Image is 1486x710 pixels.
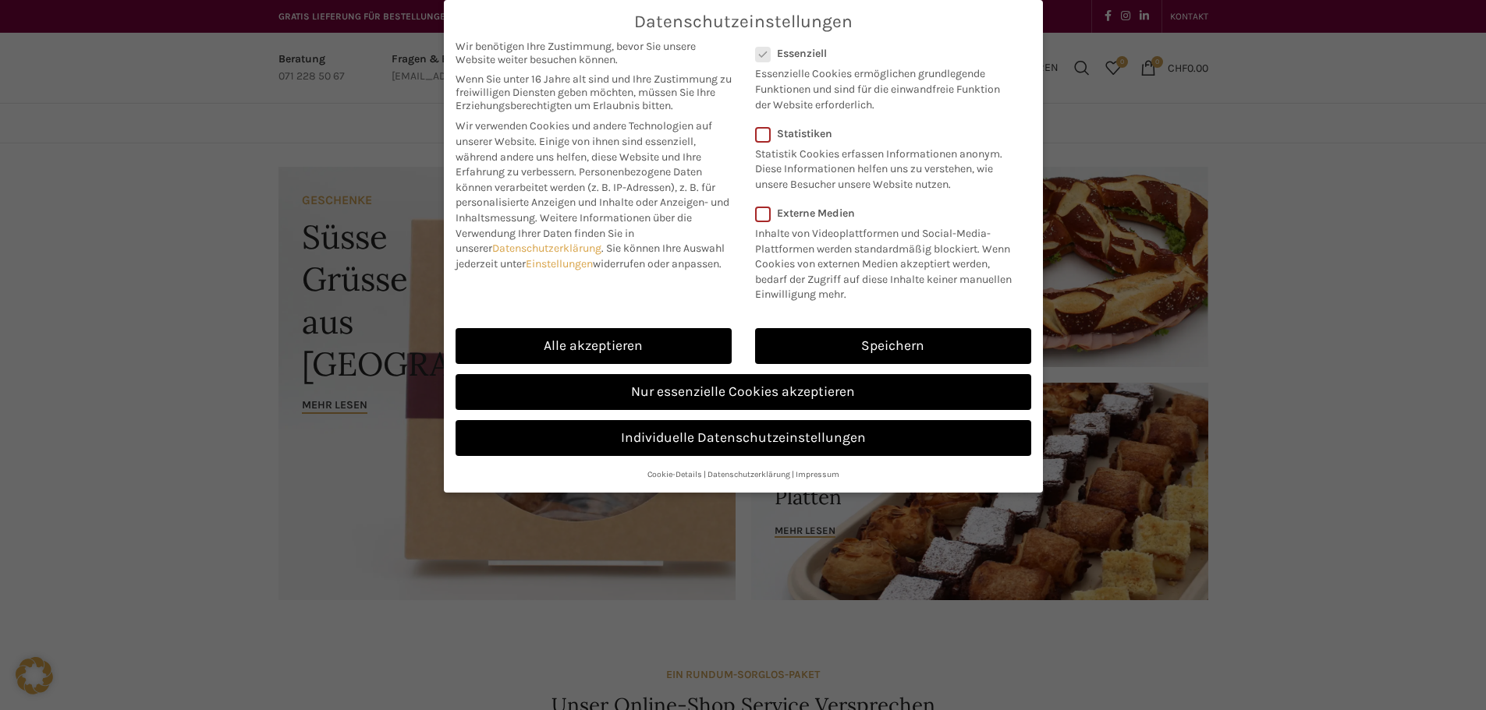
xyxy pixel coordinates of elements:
a: Datenschutzerklärung [492,242,601,255]
p: Statistik Cookies erfassen Informationen anonym. Diese Informationen helfen uns zu verstehen, wie... [755,140,1011,193]
a: Nur essenzielle Cookies akzeptieren [456,374,1031,410]
p: Essenzielle Cookies ermöglichen grundlegende Funktionen und sind für die einwandfreie Funktion de... [755,60,1011,112]
span: Wenn Sie unter 16 Jahre alt sind und Ihre Zustimmung zu freiwilligen Diensten geben möchten, müss... [456,72,732,112]
span: Wir benötigen Ihre Zustimmung, bevor Sie unsere Website weiter besuchen können. [456,40,732,66]
a: Alle akzeptieren [456,328,732,364]
span: Wir verwenden Cookies und andere Technologien auf unserer Website. Einige von ihnen sind essenzie... [456,119,712,178]
a: Datenschutzerklärung [708,469,790,479]
span: Weitere Informationen über die Verwendung Ihrer Daten finden Sie in unserer . [456,211,692,255]
span: Sie können Ihre Auswahl jederzeit unter widerrufen oder anpassen. [456,242,725,270]
a: Cookie-Details [647,469,702,479]
a: Speichern [755,328,1031,364]
a: Individuelle Datenschutzeinstellungen [456,420,1031,456]
a: Impressum [796,469,839,479]
span: Personenbezogene Daten können verarbeitet werden (z. B. IP-Adressen), z. B. für personalisierte A... [456,165,729,224]
label: Statistiken [755,127,1011,140]
p: Inhalte von Videoplattformen und Social-Media-Plattformen werden standardmäßig blockiert. Wenn Co... [755,220,1021,302]
a: Einstellungen [526,257,593,270]
label: Essenziell [755,47,1011,60]
label: Externe Medien [755,207,1021,220]
span: Datenschutzeinstellungen [634,12,853,32]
